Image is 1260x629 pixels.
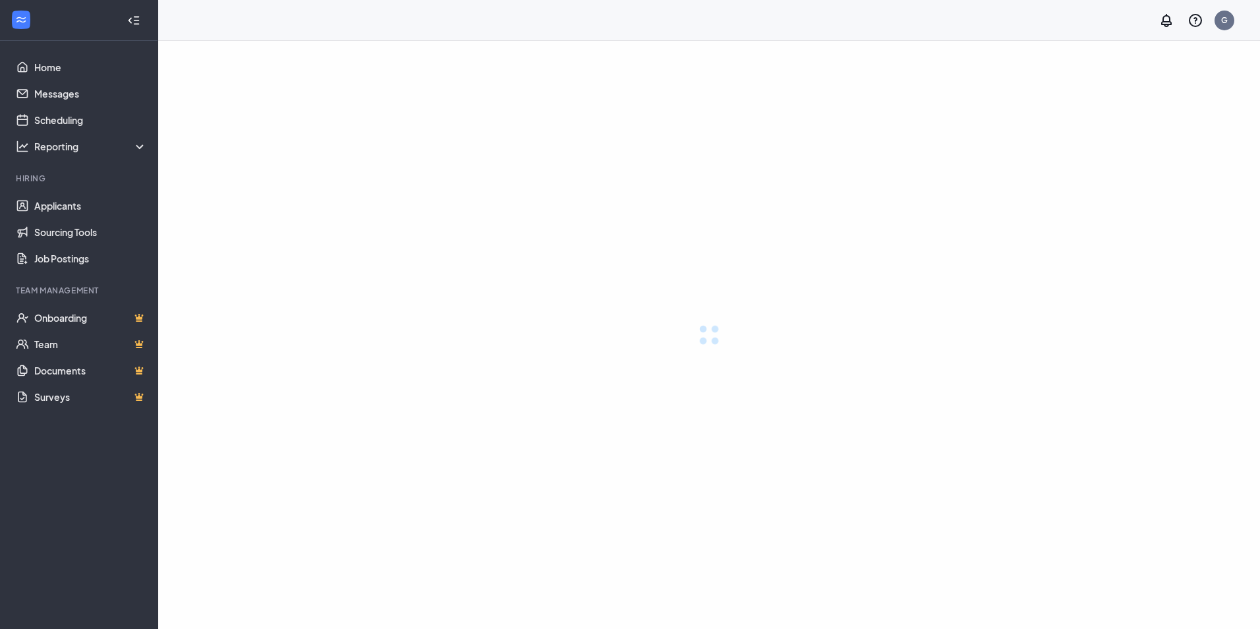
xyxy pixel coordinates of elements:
[34,305,147,331] a: OnboardingCrown
[16,140,29,153] svg: Analysis
[34,193,147,219] a: Applicants
[34,54,147,80] a: Home
[1221,15,1228,26] div: G
[16,285,144,296] div: Team Management
[34,80,147,107] a: Messages
[14,13,28,26] svg: WorkstreamLogo
[16,173,144,184] div: Hiring
[34,107,147,133] a: Scheduling
[34,140,148,153] div: Reporting
[34,384,147,410] a: SurveysCrown
[34,245,147,272] a: Job Postings
[127,14,140,27] svg: Collapse
[34,357,147,384] a: DocumentsCrown
[34,219,147,245] a: Sourcing Tools
[1159,13,1174,28] svg: Notifications
[1188,13,1203,28] svg: QuestionInfo
[34,331,147,357] a: TeamCrown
